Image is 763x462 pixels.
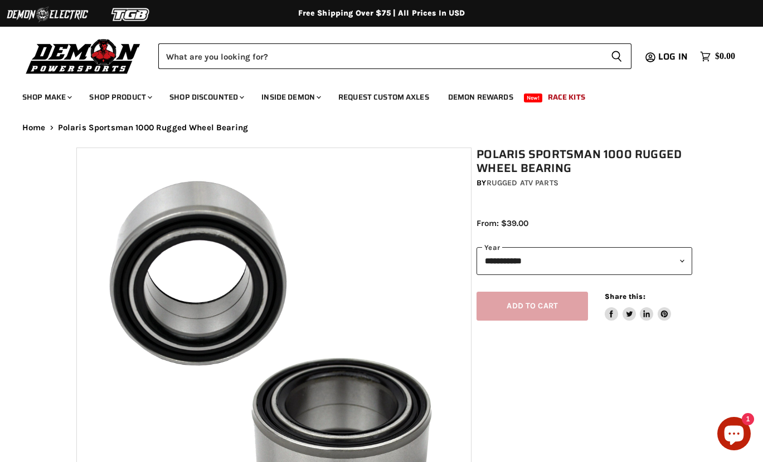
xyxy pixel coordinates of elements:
[653,52,694,62] a: Log in
[253,86,328,109] a: Inside Demon
[161,86,251,109] a: Shop Discounted
[477,218,528,228] span: From: $39.00
[602,43,631,69] button: Search
[605,292,645,301] span: Share this:
[158,43,602,69] input: Search
[477,247,692,274] select: year
[14,86,79,109] a: Shop Make
[658,50,688,63] span: Log in
[605,292,671,321] aside: Share this:
[714,417,754,453] inbox-online-store-chat: Shopify online store chat
[694,48,741,65] a: $0.00
[715,51,735,62] span: $0.00
[330,86,438,109] a: Request Custom Axles
[440,86,522,109] a: Demon Rewards
[487,178,558,188] a: Rugged ATV Parts
[81,86,159,109] a: Shop Product
[477,148,692,175] h1: Polaris Sportsman 1000 Rugged Wheel Bearing
[22,36,144,76] img: Demon Powersports
[540,86,594,109] a: Race Kits
[14,81,732,109] ul: Main menu
[158,43,631,69] form: Product
[6,4,89,25] img: Demon Electric Logo 2
[58,123,248,132] span: Polaris Sportsman 1000 Rugged Wheel Bearing
[524,94,543,102] span: New!
[89,4,173,25] img: TGB Logo 2
[22,123,46,132] a: Home
[477,177,692,189] div: by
